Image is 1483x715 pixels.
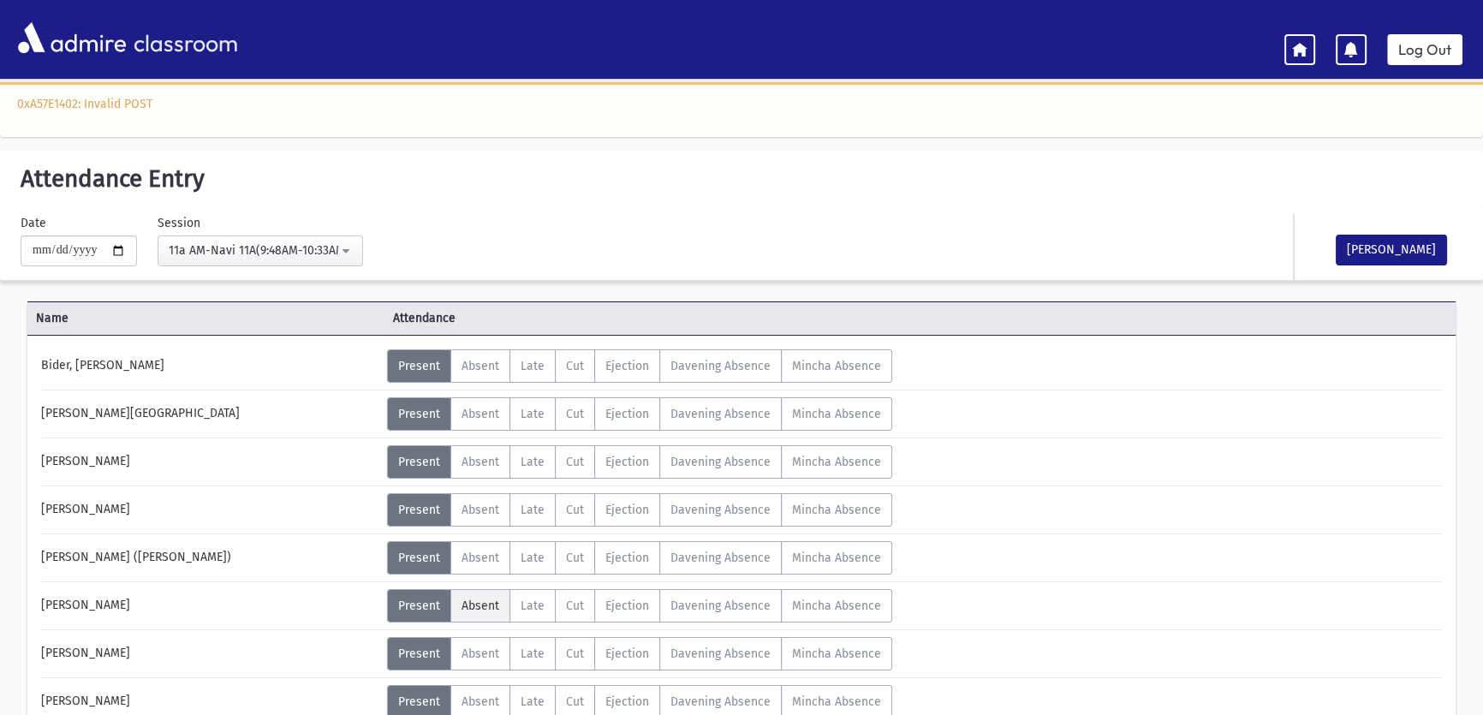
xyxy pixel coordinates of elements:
span: classroom [130,15,238,61]
span: Absent [462,503,499,517]
span: Late [521,694,545,709]
span: Mincha Absence [792,407,881,421]
span: Ejection [605,694,649,709]
span: Present [398,503,440,517]
span: Cut [566,599,584,613]
label: Session [158,214,200,232]
span: Absent [462,359,499,373]
div: AttTypes [387,589,892,623]
span: Mincha Absence [792,599,881,613]
span: Absent [462,407,499,421]
span: Mincha Absence [792,551,881,565]
span: Cut [566,407,584,421]
div: [PERSON_NAME] [33,589,387,623]
span: Absent [462,646,499,661]
span: Attendance [384,309,741,327]
span: Late [521,359,545,373]
span: Late [521,551,545,565]
div: AttTypes [387,397,892,431]
span: Late [521,503,545,517]
span: Present [398,407,440,421]
div: [PERSON_NAME] [33,637,387,670]
span: Ejection [605,599,649,613]
span: Davening Absence [670,359,771,373]
span: Late [521,407,545,421]
span: Ejection [605,551,649,565]
a: Log Out [1387,34,1462,65]
span: Davening Absence [670,455,771,469]
span: Ejection [605,646,649,661]
div: Bider, [PERSON_NAME] [33,349,387,383]
div: 11a AM-Navi 11A(9:48AM-10:33AM) [169,241,338,259]
span: Late [521,646,545,661]
div: AttTypes [387,541,892,575]
div: AttTypes [387,493,892,527]
span: Present [398,455,440,469]
span: Cut [566,694,584,709]
img: AdmirePro [14,18,130,57]
span: Name [27,309,384,327]
span: Ejection [605,407,649,421]
span: Present [398,551,440,565]
div: AttTypes [387,445,892,479]
span: Davening Absence [670,407,771,421]
span: Mincha Absence [792,359,881,373]
button: 11a AM-Navi 11A(9:48AM-10:33AM) [158,235,363,266]
span: Davening Absence [670,599,771,613]
span: Absent [462,694,499,709]
label: Date [21,214,46,232]
span: Cut [566,359,584,373]
span: Present [398,599,440,613]
span: Absent [462,551,499,565]
span: Absent [462,599,499,613]
span: Ejection [605,503,649,517]
span: Mincha Absence [792,503,881,517]
span: Late [521,455,545,469]
span: Late [521,599,545,613]
span: Ejection [605,455,649,469]
span: Cut [566,455,584,469]
span: Present [398,694,440,709]
span: Present [398,359,440,373]
span: Mincha Absence [792,455,881,469]
span: Present [398,646,440,661]
span: Absent [462,455,499,469]
button: [PERSON_NAME] [1336,235,1447,265]
span: Davening Absence [670,551,771,565]
span: Ejection [605,359,649,373]
div: [PERSON_NAME] ([PERSON_NAME]) [33,541,387,575]
div: AttTypes [387,349,892,383]
div: AttTypes [387,637,892,670]
span: Cut [566,551,584,565]
span: Cut [566,503,584,517]
div: [PERSON_NAME] [33,493,387,527]
span: Davening Absence [670,503,771,517]
span: Cut [566,646,584,661]
h5: Attendance Entry [14,164,1469,194]
div: [PERSON_NAME][GEOGRAPHIC_DATA] [33,397,387,431]
div: [PERSON_NAME] [33,445,387,479]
